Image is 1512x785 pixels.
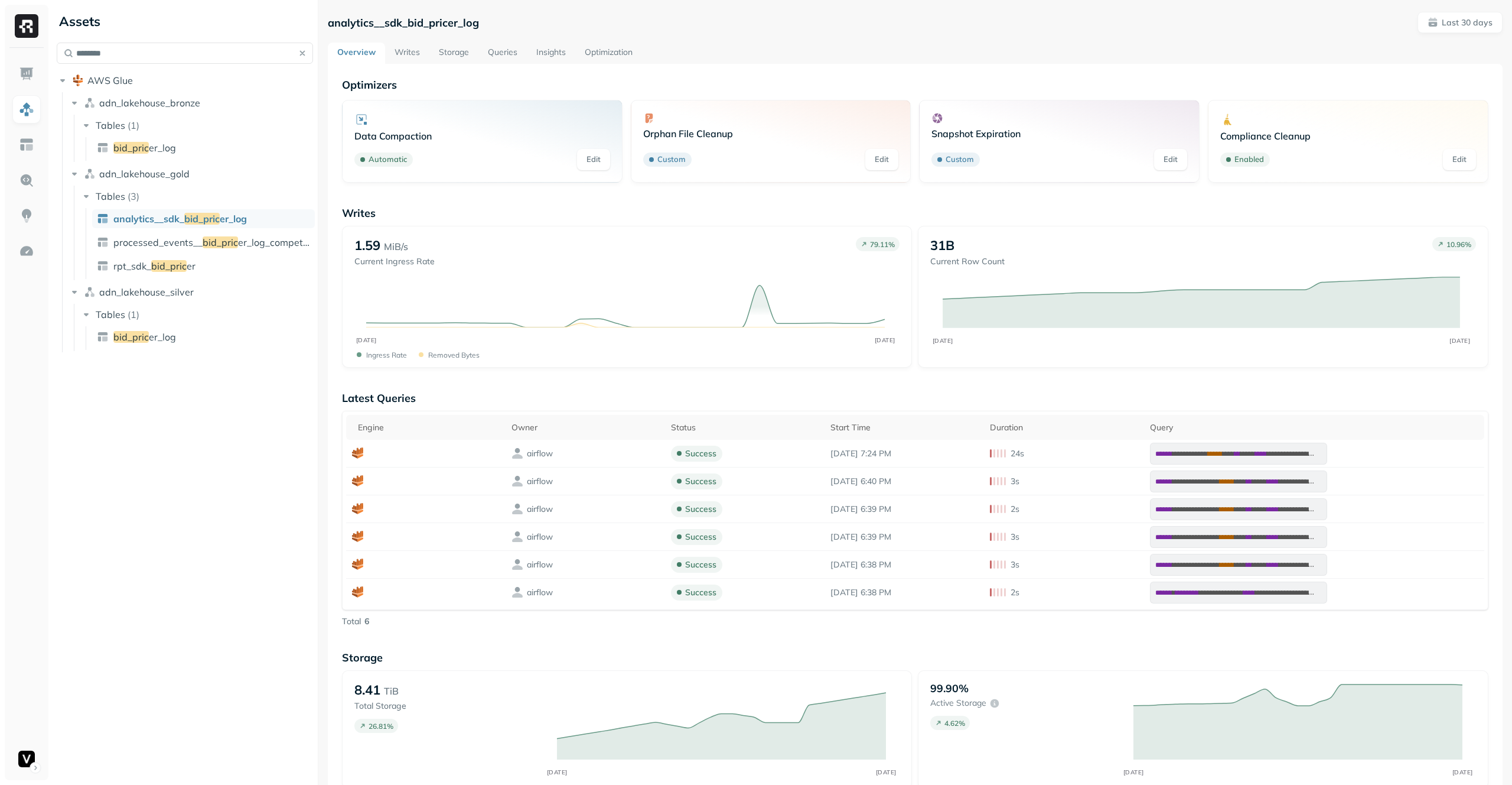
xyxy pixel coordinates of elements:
[342,651,1488,664] p: Storage
[149,331,176,343] span: er_log
[990,422,1138,433] div: Duration
[685,448,716,459] p: success
[92,233,315,252] a: processed_events__bid_pricer_log_competitors
[1011,559,1019,570] p: 3s
[69,164,314,183] button: adn_lakehouse_gold
[19,208,34,223] img: Insights
[96,190,125,202] span: Tables
[830,587,978,598] p: Aug 21, 2025 6:38 PM
[1150,422,1478,433] div: Query
[184,213,220,225] span: bid_pric
[328,43,385,64] a: Overview
[511,559,523,570] img: owner
[97,331,109,343] img: table
[830,531,978,543] p: Aug 21, 2025 6:39 PM
[384,239,408,254] p: MiB/s
[1450,337,1471,344] tspan: [DATE]
[1011,587,1019,598] p: 2s
[1417,12,1503,33] button: Last 30 days
[527,43,575,64] a: Insights
[369,154,407,166] p: Automatic
[358,422,500,433] div: Engine
[685,504,716,515] p: success
[113,213,184,225] span: analytics__sdk_
[369,722,393,731] p: 26.81 %
[342,78,1488,92] p: Optimizers
[92,327,315,346] a: bid_pricer_log
[830,504,978,515] p: Aug 21, 2025 6:39 PM
[930,698,986,709] p: Active storage
[80,116,314,135] button: Tables(1)
[830,476,978,487] p: Aug 21, 2025 6:40 PM
[685,531,716,543] p: success
[128,309,139,320] p: ( 1 )
[19,102,34,117] img: Assets
[575,43,642,64] a: Optimization
[92,138,315,157] a: bid_pricer_log
[685,587,716,598] p: success
[364,616,369,627] p: 6
[384,684,399,698] p: TiB
[97,142,109,154] img: table
[830,422,978,433] div: Start Time
[865,149,898,170] a: Edit
[99,286,194,298] span: adn_lakehouse_silver
[870,240,895,249] p: 79.11 %
[366,351,407,359] p: Ingress Rate
[478,43,527,64] a: Queries
[19,173,34,188] img: Query Explorer
[92,257,315,275] a: rpt_sdk_bid_pricer
[87,74,133,86] span: AWS Glue
[1443,149,1476,170] a: Edit
[203,236,238,248] span: bid_pric
[354,682,380,698] p: 8.41
[19,244,34,259] img: Optimization
[643,128,899,140] p: Orphan File Cleanup
[577,149,610,170] a: Edit
[511,531,523,543] img: owner
[876,768,897,776] tspan: [DATE]
[657,154,686,166] p: Custom
[1011,448,1024,459] p: 24s
[80,305,314,324] button: Tables(1)
[511,475,523,487] img: owner
[97,236,109,248] img: table
[930,237,954,254] p: 31B
[1446,240,1471,249] p: 10.96 %
[527,448,553,459] p: airflow
[354,256,435,267] p: Current Ingress Rate
[354,237,380,254] p: 1.59
[57,12,313,31] div: Assets
[511,586,523,598] img: owner
[113,236,203,248] span: processed_events__
[113,260,151,272] span: rpt_sdk_
[1123,768,1143,776] tspan: [DATE]
[69,93,314,112] button: adn_lakehouse_bronze
[527,531,553,543] p: airflow
[547,768,568,776] tspan: [DATE]
[527,559,553,570] p: airflow
[69,283,314,301] button: adn_lakehouse_silver
[84,97,96,109] img: namespace
[18,751,35,767] img: Voodoo
[527,476,553,487] p: airflow
[385,43,429,64] a: Writes
[685,476,716,487] p: success
[1011,504,1019,515] p: 2s
[830,448,978,459] p: Aug 21, 2025 7:24 PM
[96,309,125,320] span: Tables
[1154,149,1187,170] a: Edit
[511,422,659,433] div: Owner
[354,700,545,712] p: Total Storage
[930,256,1005,267] p: Current Row Count
[511,503,523,515] img: owner
[15,14,38,38] img: Ryft
[1220,130,1476,142] p: Compliance Cleanup
[1011,531,1019,543] p: 3s
[428,351,480,359] p: Removed bytes
[97,260,109,272] img: table
[151,260,187,272] span: bid_pric
[149,142,176,154] span: er_log
[328,16,479,30] p: analytics__sdk_bid_pricer_log
[527,587,553,598] p: airflow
